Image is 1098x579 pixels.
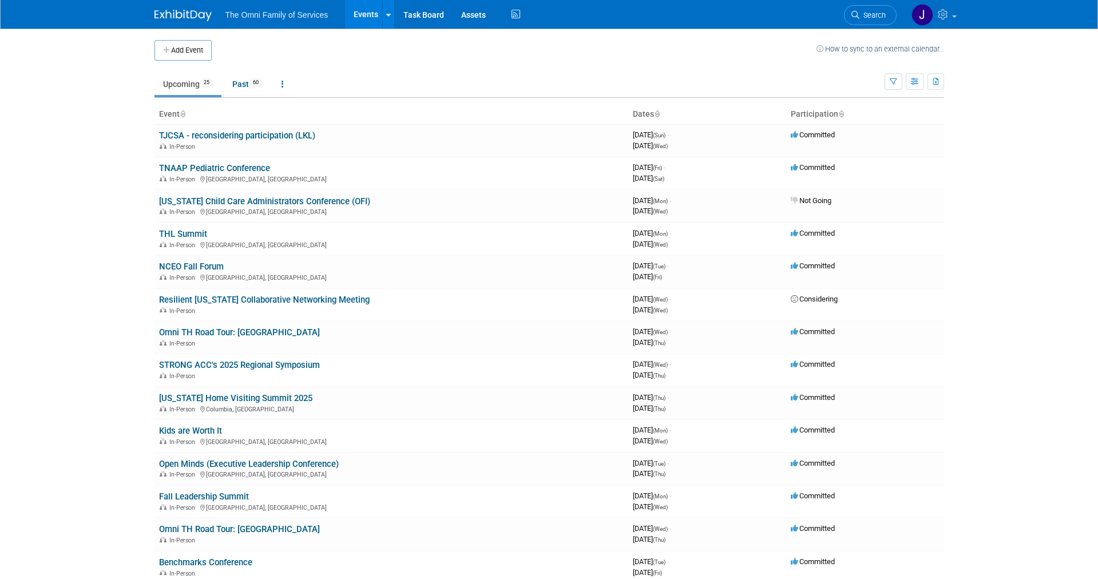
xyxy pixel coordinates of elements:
[159,557,252,568] a: Benchmarks Conference
[169,537,199,544] span: In-Person
[159,207,624,216] div: [GEOGRAPHIC_DATA], [GEOGRAPHIC_DATA]
[633,240,668,248] span: [DATE]
[160,208,167,214] img: In-Person Event
[159,240,624,249] div: [GEOGRAPHIC_DATA], [GEOGRAPHIC_DATA]
[653,274,662,280] span: (Fri)
[159,196,370,207] a: [US_STATE] Child Care Administrators Conference (OFI)
[160,438,167,444] img: In-Person Event
[633,491,671,500] span: [DATE]
[667,557,669,566] span: -
[633,229,671,237] span: [DATE]
[911,4,933,26] img: Jennifer Wigal
[159,229,207,239] a: THL Summit
[169,340,199,347] span: In-Person
[791,393,835,402] span: Committed
[633,338,665,347] span: [DATE]
[160,372,167,378] img: In-Person Event
[159,502,624,511] div: [GEOGRAPHIC_DATA], [GEOGRAPHIC_DATA]
[160,176,167,181] img: In-Person Event
[633,306,668,314] span: [DATE]
[653,471,665,477] span: (Thu)
[653,461,665,467] span: (Tue)
[169,570,199,577] span: In-Person
[653,263,665,269] span: (Tue)
[169,274,199,281] span: In-Person
[633,557,669,566] span: [DATE]
[653,372,665,379] span: (Thu)
[159,130,315,141] a: TJCSA - reconsidering participation (LKL)
[160,537,167,542] img: In-Person Event
[633,130,669,139] span: [DATE]
[791,524,835,533] span: Committed
[667,459,669,467] span: -
[669,327,671,336] span: -
[653,559,665,565] span: (Tue)
[633,141,668,150] span: [DATE]
[653,438,668,445] span: (Wed)
[169,406,199,413] span: In-Person
[159,469,624,478] div: [GEOGRAPHIC_DATA], [GEOGRAPHIC_DATA]
[160,406,167,411] img: In-Person Event
[225,10,328,19] span: The Omni Family of Services
[633,459,669,467] span: [DATE]
[791,229,835,237] span: Committed
[159,163,270,173] a: TNAAP Pediatric Conference
[653,329,668,335] span: (Wed)
[633,426,671,434] span: [DATE]
[160,471,167,477] img: In-Person Event
[159,404,624,413] div: Columbia, [GEOGRAPHIC_DATA]
[159,459,339,469] a: Open Minds (Executive Leadership Conference)
[200,78,213,87] span: 25
[633,261,669,270] span: [DATE]
[154,10,212,21] img: ExhibitDay
[653,340,665,346] span: (Thu)
[669,229,671,237] span: -
[159,261,224,272] a: NCEO Fall Forum
[667,393,669,402] span: -
[633,360,671,368] span: [DATE]
[669,491,671,500] span: -
[633,207,668,215] span: [DATE]
[169,471,199,478] span: In-Person
[791,163,835,172] span: Committed
[654,109,660,118] a: Sort by Start Date
[160,241,167,247] img: In-Person Event
[159,360,320,370] a: STRONG ACC's 2025 Regional Symposium
[653,406,665,412] span: (Thu)
[653,526,668,532] span: (Wed)
[653,362,668,368] span: (Wed)
[791,130,835,139] span: Committed
[633,295,671,303] span: [DATE]
[791,327,835,336] span: Committed
[669,360,671,368] span: -
[791,459,835,467] span: Committed
[160,340,167,346] img: In-Person Event
[653,504,668,510] span: (Wed)
[633,502,668,511] span: [DATE]
[791,491,835,500] span: Committed
[791,295,838,303] span: Considering
[633,163,665,172] span: [DATE]
[169,372,199,380] span: In-Person
[669,524,671,533] span: -
[633,469,665,478] span: [DATE]
[169,438,199,446] span: In-Person
[653,296,668,303] span: (Wed)
[169,241,199,249] span: In-Person
[859,11,886,19] span: Search
[653,537,665,543] span: (Thu)
[180,109,185,118] a: Sort by Event Name
[154,73,221,95] a: Upcoming25
[653,493,668,499] span: (Mon)
[169,504,199,511] span: In-Person
[633,393,669,402] span: [DATE]
[633,272,662,281] span: [DATE]
[159,295,370,305] a: Resilient [US_STATE] Collaborative Networking Meeting
[159,272,624,281] div: [GEOGRAPHIC_DATA], [GEOGRAPHIC_DATA]
[653,165,662,171] span: (Fri)
[159,437,624,446] div: [GEOGRAPHIC_DATA], [GEOGRAPHIC_DATA]
[633,371,665,379] span: [DATE]
[653,241,668,248] span: (Wed)
[159,491,249,502] a: Fall Leadership Summit
[653,208,668,215] span: (Wed)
